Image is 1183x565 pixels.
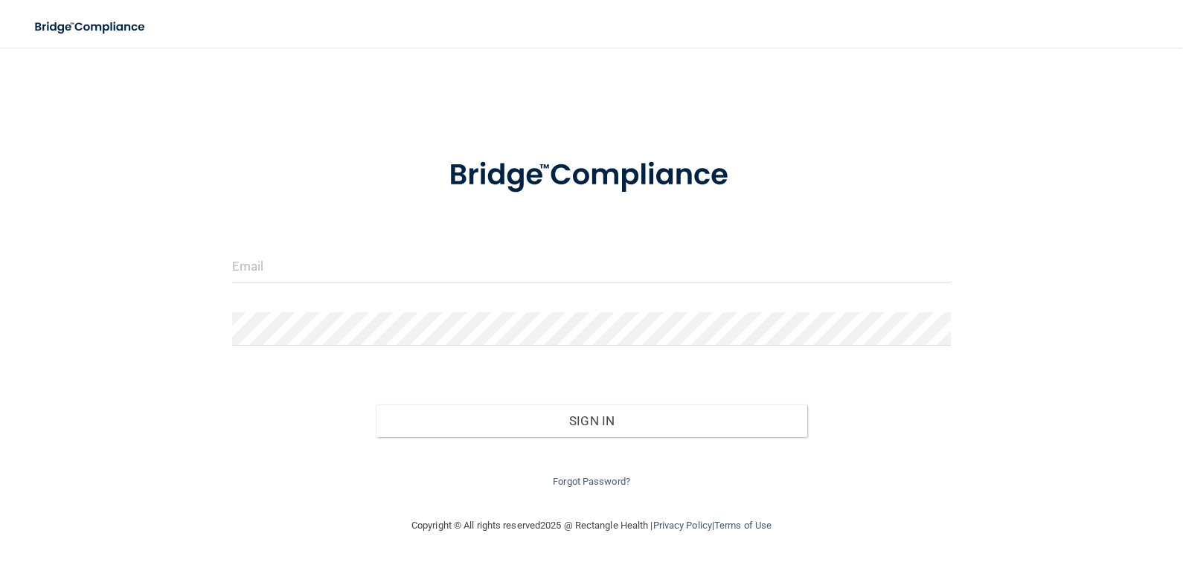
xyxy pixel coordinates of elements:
div: Copyright © All rights reserved 2025 @ Rectangle Health | | [320,502,863,549]
img: bridge_compliance_login_screen.278c3ca4.svg [418,137,765,214]
a: Forgot Password? [553,476,630,487]
a: Terms of Use [714,520,772,531]
a: Privacy Policy [653,520,711,531]
button: Sign In [376,404,807,437]
input: Email [232,250,951,283]
img: bridge_compliance_login_screen.278c3ca4.svg [22,12,159,42]
iframe: Drift Widget Chat Controller [926,460,1165,519]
